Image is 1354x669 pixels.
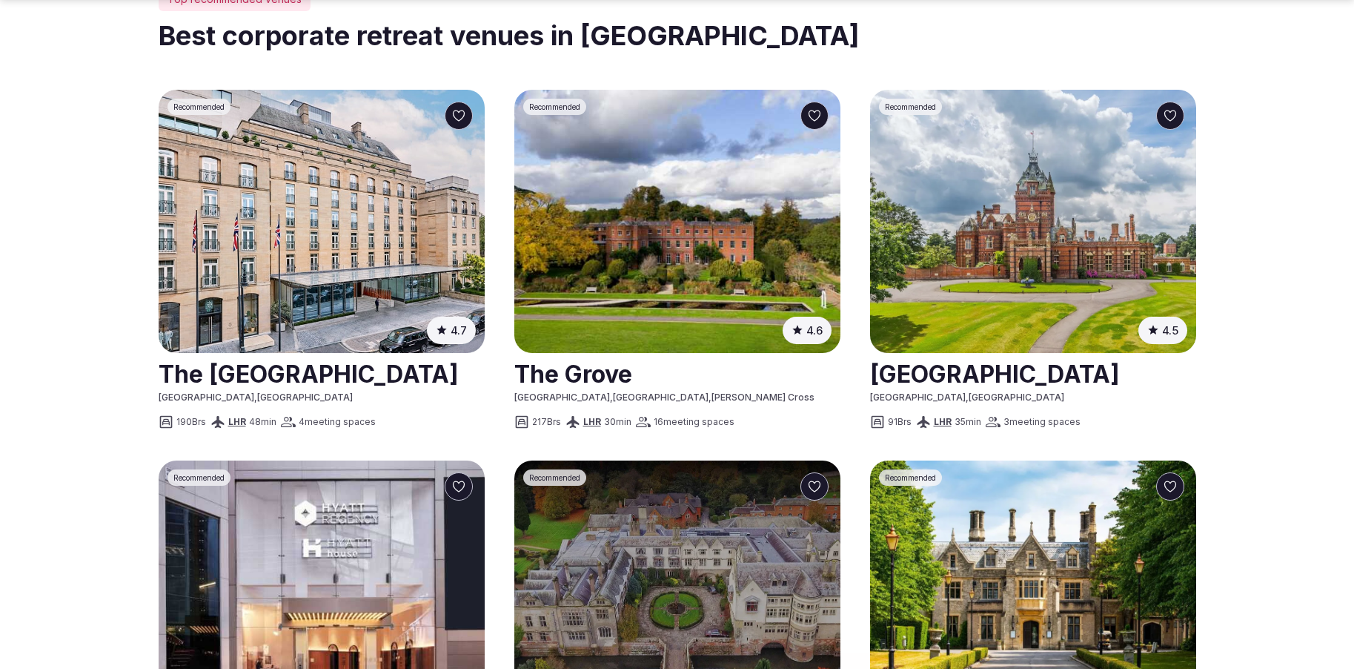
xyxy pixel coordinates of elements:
[885,472,936,483] span: Recommended
[159,90,485,353] a: See The Berkeley London
[806,323,823,338] span: 4.6
[173,472,225,483] span: Recommended
[708,392,711,403] span: ,
[879,99,942,115] div: Recommended
[529,102,580,112] span: Recommended
[176,416,206,429] span: 190 Brs
[879,469,942,486] div: Recommended
[969,392,1064,403] span: [GEOGRAPHIC_DATA]
[870,90,1196,353] a: See The Elvetham - Country House Hotel
[1003,416,1081,429] span: 3 meeting spaces
[870,90,1196,353] img: The Elvetham - Country House Hotel
[529,472,580,483] span: Recommended
[783,317,832,344] button: 4.6
[514,355,840,392] h2: The Grove
[257,392,353,403] span: [GEOGRAPHIC_DATA]
[254,392,257,403] span: ,
[870,392,966,403] span: [GEOGRAPHIC_DATA]
[159,17,1196,54] h2: Best corporate retreat venues in [GEOGRAPHIC_DATA]
[514,355,840,392] a: View venue
[1138,317,1187,344] button: 4.5
[514,90,840,353] img: The Grove
[604,416,631,429] span: 30 min
[159,90,485,353] img: The Berkeley London
[934,416,952,427] a: LHR
[451,323,467,338] span: 4.7
[885,102,936,112] span: Recommended
[523,99,586,115] div: Recommended
[167,99,230,115] div: Recommended
[228,416,246,427] a: LHR
[523,469,586,486] div: Recommended
[888,416,912,429] span: 91 Brs
[610,392,613,403] span: ,
[583,416,601,427] a: LHR
[955,416,981,429] span: 35 min
[870,355,1196,392] h2: [GEOGRAPHIC_DATA]
[514,90,840,353] a: See The Grove
[159,355,485,392] h2: The [GEOGRAPHIC_DATA]
[711,392,814,403] span: [PERSON_NAME] Cross
[427,317,476,344] button: 4.7
[173,102,225,112] span: Recommended
[870,355,1196,392] a: View venue
[514,392,610,403] span: [GEOGRAPHIC_DATA]
[532,416,561,429] span: 217 Brs
[613,392,708,403] span: [GEOGRAPHIC_DATA]
[167,469,230,486] div: Recommended
[249,416,276,429] span: 48 min
[159,355,485,392] a: View venue
[966,392,969,403] span: ,
[654,416,734,429] span: 16 meeting spaces
[299,416,376,429] span: 4 meeting spaces
[159,392,254,403] span: [GEOGRAPHIC_DATA]
[1162,323,1178,338] span: 4.5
